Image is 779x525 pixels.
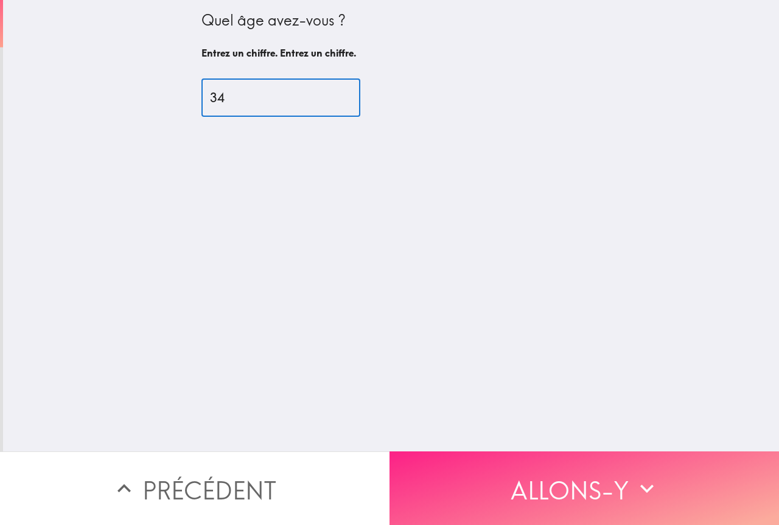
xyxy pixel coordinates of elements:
[201,47,278,59] font: Entrez un chiffre.
[142,475,276,506] font: Précédent
[511,475,629,506] font: Allons-y
[389,451,779,525] button: Allons-y
[280,47,356,59] font: Entrez un chiffre.
[201,11,346,29] font: Quel âge avez-vous ?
